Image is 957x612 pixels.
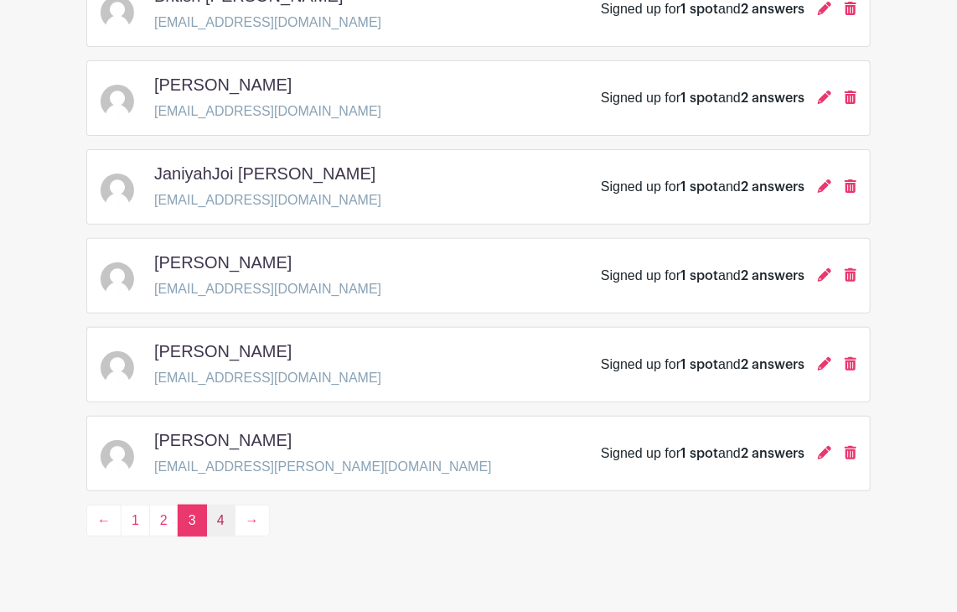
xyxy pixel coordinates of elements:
p: [EMAIL_ADDRESS][DOMAIN_NAME] [154,368,381,388]
span: 3 [178,505,207,537]
span: 2 answers [741,180,804,194]
div: Signed up for and [601,355,804,375]
p: [EMAIL_ADDRESS][DOMAIN_NAME] [154,101,381,122]
span: 2 answers [741,269,804,283]
p: [EMAIL_ADDRESS][DOMAIN_NAME] [154,190,390,210]
span: 1 spot [680,3,718,16]
h5: [PERSON_NAME] [154,341,292,361]
span: 1 spot [680,447,718,460]
a: 1 [121,505,150,537]
p: [EMAIL_ADDRESS][DOMAIN_NAME] [154,13,381,33]
img: default-ce2991bfa6775e67f084385cd625a349d9dcbb7a52a09fb2fda1e96e2d18dcdb.png [101,440,134,474]
div: Signed up for and [601,177,804,197]
a: 4 [206,505,235,537]
h5: [PERSON_NAME] [154,75,292,95]
span: 1 spot [680,91,718,105]
span: 2 answers [741,91,804,105]
h5: [PERSON_NAME] [154,430,292,450]
a: 2 [149,505,178,537]
a: ← [86,505,122,537]
a: → [235,505,270,537]
div: Signed up for and [601,266,804,286]
span: 1 spot [680,358,718,371]
p: [EMAIL_ADDRESS][DOMAIN_NAME] [154,279,381,299]
img: default-ce2991bfa6775e67f084385cd625a349d9dcbb7a52a09fb2fda1e96e2d18dcdb.png [101,85,134,118]
h5: [PERSON_NAME] [154,252,292,272]
span: 2 answers [741,3,804,16]
img: default-ce2991bfa6775e67f084385cd625a349d9dcbb7a52a09fb2fda1e96e2d18dcdb.png [101,174,134,207]
img: default-ce2991bfa6775e67f084385cd625a349d9dcbb7a52a09fb2fda1e96e2d18dcdb.png [101,351,134,385]
h5: JaniyahJoi [PERSON_NAME] [154,163,376,184]
span: 2 answers [741,447,804,460]
p: [EMAIL_ADDRESS][PERSON_NAME][DOMAIN_NAME] [154,457,492,477]
div: Signed up for and [601,88,804,108]
span: 1 spot [680,269,718,283]
img: default-ce2991bfa6775e67f084385cd625a349d9dcbb7a52a09fb2fda1e96e2d18dcdb.png [101,262,134,296]
span: 1 spot [680,180,718,194]
div: Signed up for and [601,443,804,464]
span: 2 answers [741,358,804,371]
